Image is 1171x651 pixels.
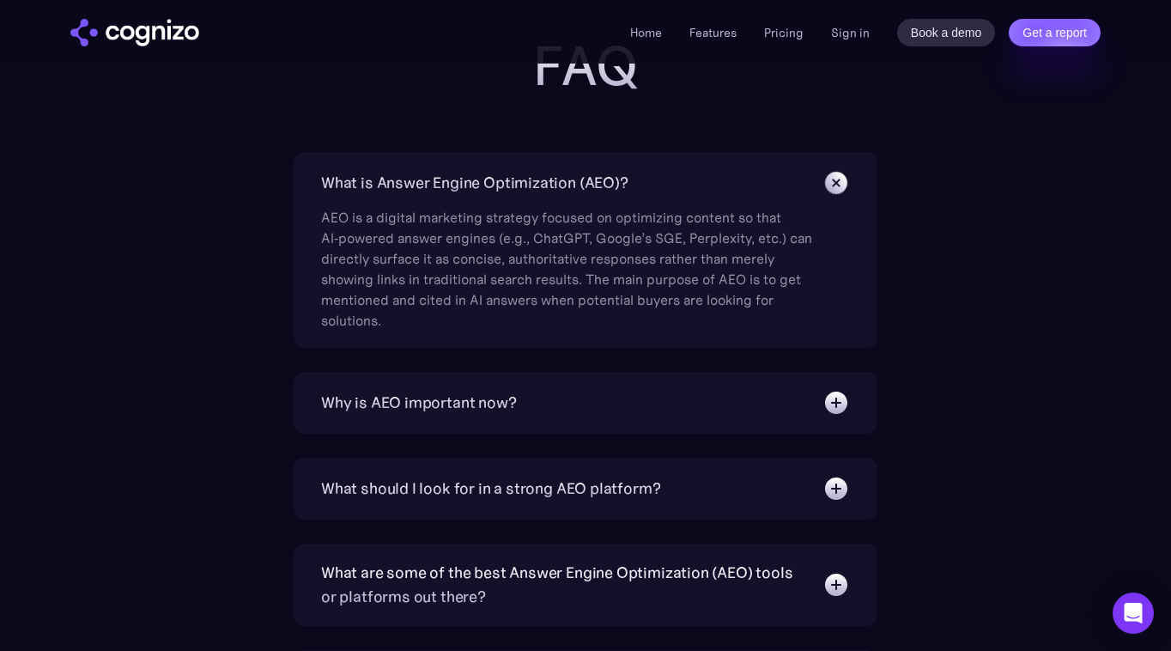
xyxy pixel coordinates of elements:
[630,25,662,40] a: Home
[689,25,737,40] a: Features
[831,22,870,43] a: Sign in
[70,19,199,46] img: cognizo logo
[321,391,517,415] div: Why is AEO important now?
[242,35,929,97] h2: FAQ
[70,19,199,46] a: home
[1113,593,1154,634] div: Open Intercom Messenger
[321,171,628,195] div: What is Answer Engine Optimization (AEO)?
[1009,19,1101,46] a: Get a report
[321,197,819,331] div: AEO is a digital marketing strategy focused on optimizing content so that AI‑powered answer engin...
[897,19,996,46] a: Book a demo
[321,477,660,501] div: What should I look for in a strong AEO platform?
[321,561,805,609] div: What are some of the best Answer Engine Optimization (AEO) tools or platforms out there?
[764,25,804,40] a: Pricing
